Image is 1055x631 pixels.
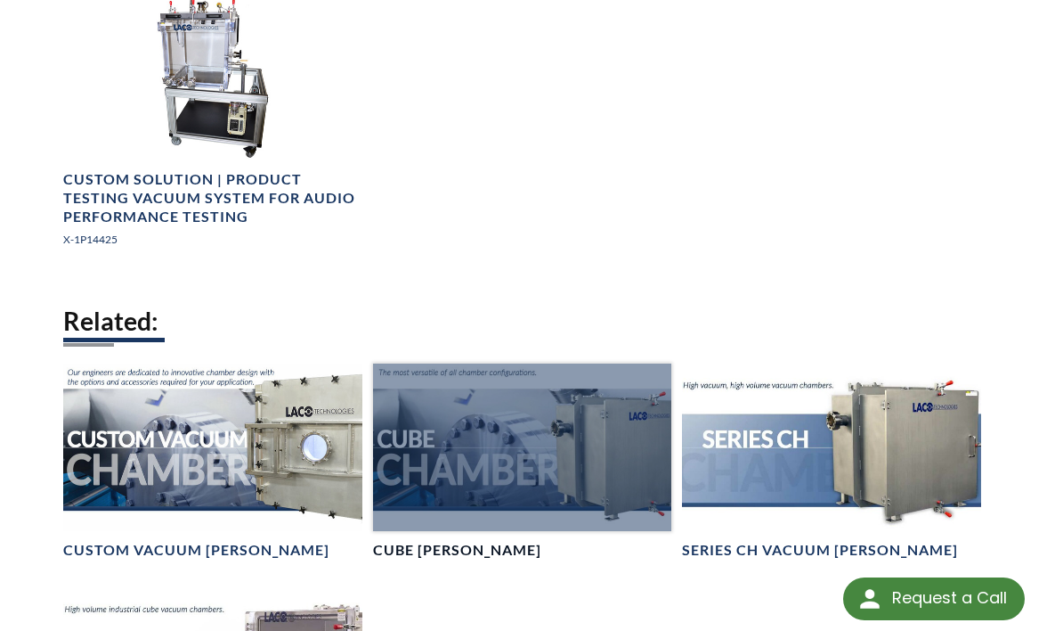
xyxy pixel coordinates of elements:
[373,541,541,560] h4: Cube [PERSON_NAME]
[63,305,992,338] h2: Related:
[63,170,361,225] h4: Custom Solution | Product Testing Vacuum System for Audio Performance Testing
[856,585,884,613] img: round button
[843,578,1025,620] div: Request a Call
[63,541,329,560] h4: Custom Vacuum [PERSON_NAME]
[63,364,361,561] a: Custom Vacuum Chamber headerCustom Vacuum [PERSON_NAME]
[373,364,671,561] a: Cube Chambers headerCube [PERSON_NAME]
[682,364,980,561] a: Series CH Chambers headerSeries CH Vacuum [PERSON_NAME]
[682,541,958,560] h4: Series CH Vacuum [PERSON_NAME]
[892,578,1007,619] div: Request a Call
[63,231,361,248] p: X-1P14425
